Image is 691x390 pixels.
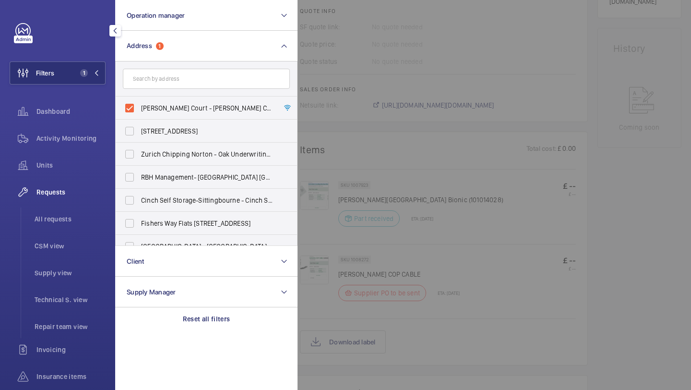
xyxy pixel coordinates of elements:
[80,69,88,77] span: 1
[36,345,106,354] span: Invoicing
[36,372,106,381] span: Insurance items
[36,160,106,170] span: Units
[36,107,106,116] span: Dashboard
[35,214,106,224] span: All requests
[36,134,106,143] span: Activity Monitoring
[35,268,106,278] span: Supply view
[36,187,106,197] span: Requests
[36,68,54,78] span: Filters
[10,61,106,85] button: Filters1
[35,241,106,251] span: CSM view
[35,322,106,331] span: Repair team view
[35,295,106,305] span: Technical S. view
